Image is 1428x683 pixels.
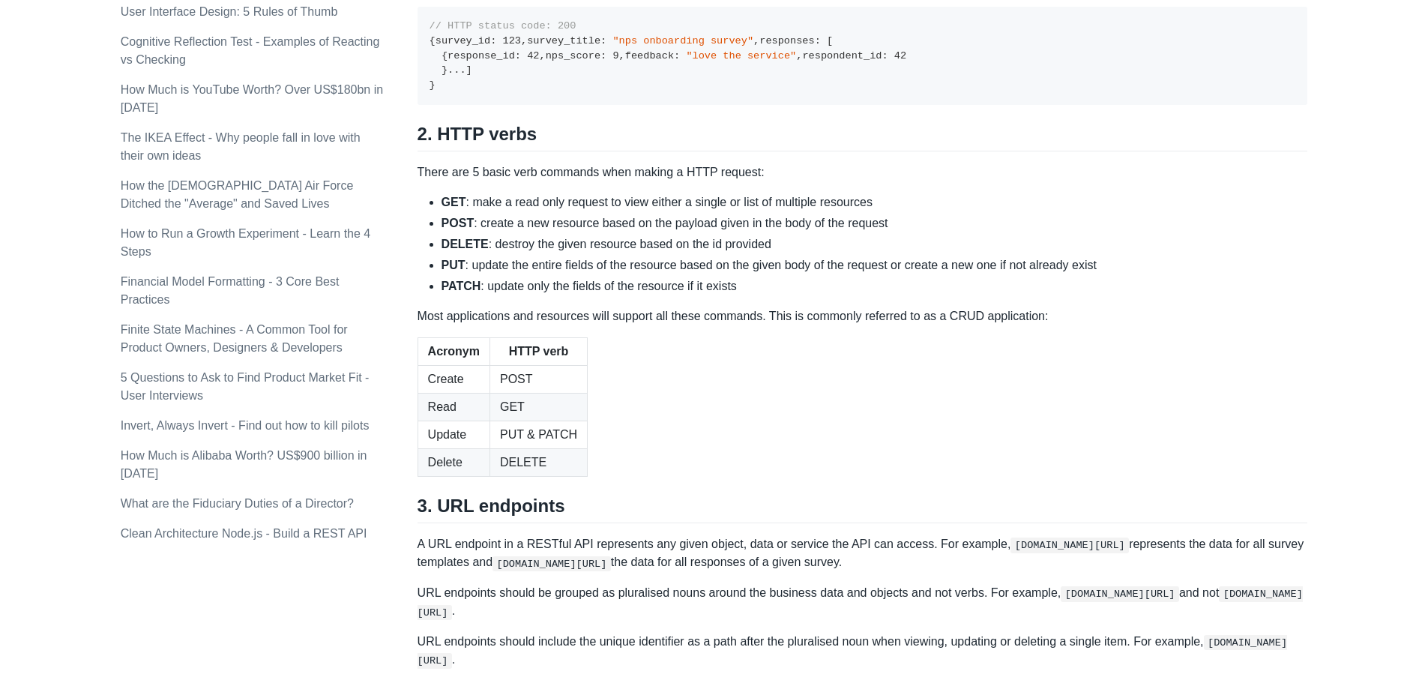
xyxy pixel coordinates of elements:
[686,50,796,61] span: "love the service"
[753,35,759,46] span: ,
[418,163,1308,181] p: There are 5 basic verb commands when making a HTTP request:
[121,227,371,258] a: How to Run a Growth Experiment - Learn the 4 Steps
[430,35,436,46] span: {
[489,393,587,421] td: GET
[442,256,1308,274] li: : update the entire fields of the resource based on the given body of the request or create a new...
[442,50,448,61] span: {
[612,35,753,46] span: "nps onboarding survey"
[827,35,833,46] span: [
[430,79,436,91] span: }
[418,337,489,365] th: Acronym
[489,337,587,365] th: HTTP verb
[121,371,370,402] a: 5 Questions to Ask to Find Product Market Fit - User Interviews
[503,35,521,46] span: 123
[121,497,354,510] a: What are the Fiduciary Duties of a Director?
[121,419,370,432] a: Invert, Always Invert - Find out how to kill pilots
[418,421,489,448] td: Update
[674,50,680,61] span: :
[442,280,481,292] strong: PATCH
[418,586,1303,620] code: [DOMAIN_NAME][URL]
[418,123,1308,151] h2: 2. HTTP verbs
[619,50,625,61] span: ,
[515,50,521,61] span: :
[121,83,383,114] a: How Much is YouTube Worth? Over US$180bn in [DATE]
[418,365,489,393] td: Create
[894,50,906,61] span: 42
[796,50,802,61] span: ,
[121,323,348,354] a: Finite State Machines - A Common Tool for Product Owners, Designers & Developers
[489,365,587,393] td: POST
[121,179,354,210] a: How the [DEMOGRAPHIC_DATA] Air Force Ditched the "Average" and Saved Lives
[418,307,1308,325] p: Most applications and resources will support all these commands. This is commonly referred to as ...
[527,50,539,61] span: 42
[490,35,496,46] span: :
[442,193,1308,211] li: : make a read only request to view either a single or list of multiple resources
[121,449,367,480] a: How Much is Alibaba Worth? US$900 billion in [DATE]
[1010,538,1129,553] code: [DOMAIN_NAME][URL]
[442,235,1308,253] li: : destroy the given resource based on the id provided
[418,635,1287,669] code: [DOMAIN_NAME][URL]
[121,527,367,540] a: Clean Architecture Node.js - Build a REST API
[612,50,618,61] span: 9
[882,50,888,61] span: :
[442,217,475,229] strong: POST
[466,64,472,76] span: ]
[600,50,606,61] span: :
[489,448,587,476] td: DELETE
[442,277,1308,295] li: : update only the fields of the resource if it exists
[489,421,587,448] td: PUT & PATCH
[121,275,340,306] a: Financial Model Formatting - 3 Core Best Practices
[430,20,907,91] code: survey_id survey_title responses response_id nps_score feedback respondent_id ...
[430,20,576,31] span: // HTTP status code: 200
[521,35,527,46] span: ,
[121,131,361,162] a: The IKEA Effect - Why people fall in love with their own ideas
[492,556,611,571] code: [DOMAIN_NAME][URL]
[121,35,380,66] a: Cognitive Reflection Test - Examples of Reacting vs Checking
[418,495,1308,523] h2: 3. URL endpoints
[418,633,1308,670] p: URL endpoints should include the unique identifier as a path after the pluralised noun when viewi...
[600,35,606,46] span: :
[418,584,1308,621] p: URL endpoints should be grouped as pluralised nouns around the business data and objects and not ...
[442,214,1308,232] li: : create a new resource based on the payload given in the body of the request
[418,535,1308,572] p: A URL endpoint in a RESTful API represents any given object, data or service the API can access. ...
[815,35,821,46] span: :
[442,238,489,250] strong: DELETE
[418,393,489,421] td: Read
[442,259,466,271] strong: PUT
[121,5,338,18] a: User Interface Design: 5 Rules of Thumb
[540,50,546,61] span: ,
[442,196,466,208] strong: GET
[1061,586,1179,601] code: [DOMAIN_NAME][URL]
[442,64,448,76] span: }
[418,448,489,476] td: Delete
